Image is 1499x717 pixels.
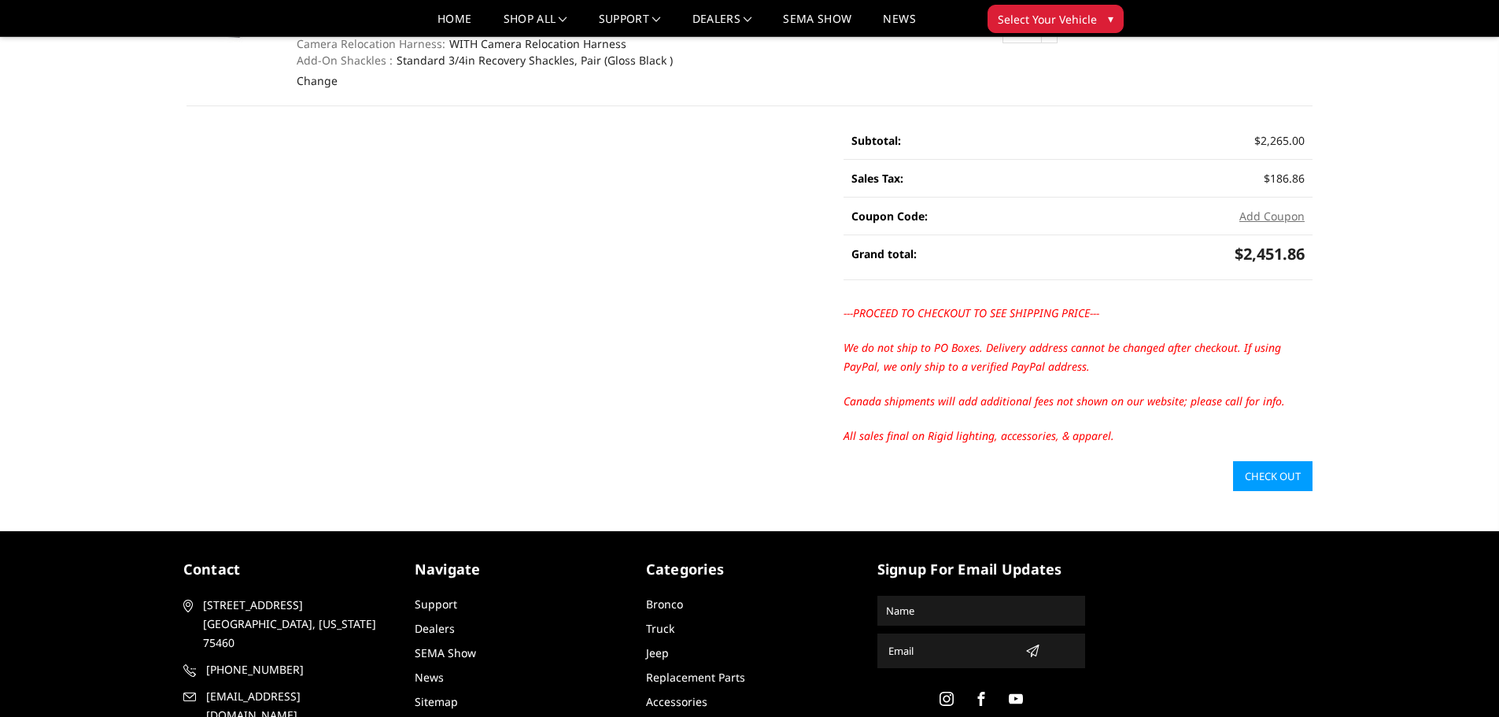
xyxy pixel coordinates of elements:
a: Jeep [646,645,669,660]
h5: Navigate [415,559,622,580]
h5: contact [183,559,391,580]
a: Dealers [692,13,752,36]
a: Check out [1233,461,1313,491]
strong: Subtotal: [851,133,901,148]
input: Name [880,598,1083,623]
a: News [415,670,444,685]
a: Change [297,73,338,88]
a: Support [599,13,661,36]
span: $2,265.00 [1254,133,1305,148]
a: Replacement Parts [646,670,745,685]
a: shop all [504,13,567,36]
strong: Sales Tax: [851,171,903,186]
a: Dealers [415,621,455,636]
dd: WITH Camera Relocation Harness [297,35,733,52]
a: [PHONE_NUMBER] [183,660,391,679]
strong: Grand total: [851,246,917,261]
dt: Camera Relocation Harness: [297,35,445,52]
p: Canada shipments will add additional fees not shown on our website; please call for info. [844,392,1313,411]
a: Support [415,597,457,612]
p: All sales final on Rigid lighting, accessories, & apparel. [844,427,1313,445]
h5: Categories [646,559,854,580]
iframe: Chat Widget [1420,641,1499,717]
dt: Add-On Shackles : [297,52,393,68]
span: ▾ [1108,10,1113,27]
button: Select Your Vehicle [988,5,1124,33]
a: Accessories [646,694,707,709]
span: [STREET_ADDRESS] [GEOGRAPHIC_DATA], [US_STATE] 75460 [203,596,386,652]
p: ---PROCEED TO CHECKOUT TO SEE SHIPPING PRICE--- [844,304,1313,323]
dd: Standard 3/4in Recovery Shackles, Pair (Gloss Black ) [297,52,733,68]
span: Select Your Vehicle [998,11,1097,28]
p: We do not ship to PO Boxes. Delivery address cannot be changed after checkout. If using PayPal, w... [844,338,1313,376]
span: [PHONE_NUMBER] [206,660,389,679]
a: Home [438,13,471,36]
button: Add Coupon [1239,208,1305,224]
a: SEMA Show [415,645,476,660]
a: Bronco [646,597,683,612]
span: $186.86 [1264,171,1305,186]
span: $2,451.86 [1235,243,1305,264]
a: SEMA Show [783,13,851,36]
a: Truck [646,621,674,636]
input: Email [882,638,1019,663]
strong: Coupon Code: [851,209,928,224]
a: News [883,13,915,36]
a: Sitemap [415,694,458,709]
h5: signup for email updates [877,559,1085,580]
